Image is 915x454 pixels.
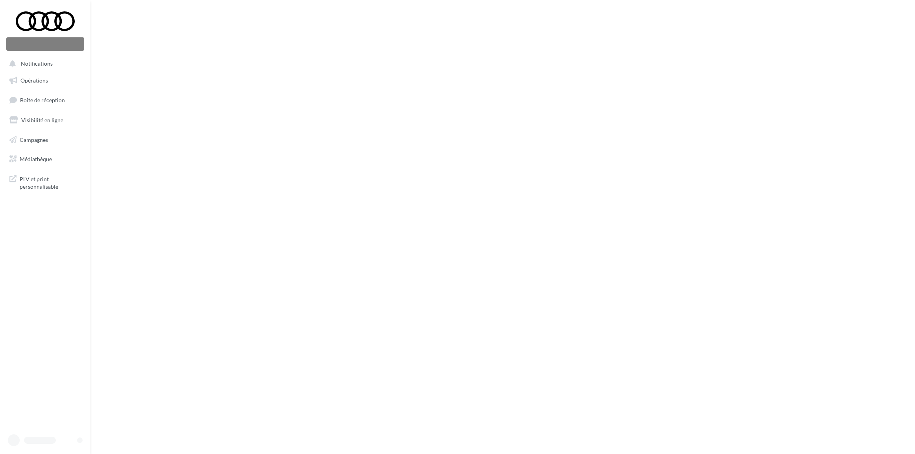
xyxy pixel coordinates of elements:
div: Nouvelle campagne [6,37,84,51]
span: Opérations [20,77,48,84]
span: Notifications [21,61,53,67]
span: Boîte de réception [20,97,65,103]
span: Visibilité en ligne [21,117,63,123]
span: Médiathèque [20,156,52,162]
a: Médiathèque [5,151,86,167]
a: Boîte de réception [5,92,86,108]
a: Campagnes [5,132,86,148]
a: Opérations [5,72,86,89]
span: Campagnes [20,136,48,143]
a: Visibilité en ligne [5,112,86,129]
a: PLV et print personnalisable [5,171,86,194]
span: PLV et print personnalisable [20,174,81,191]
